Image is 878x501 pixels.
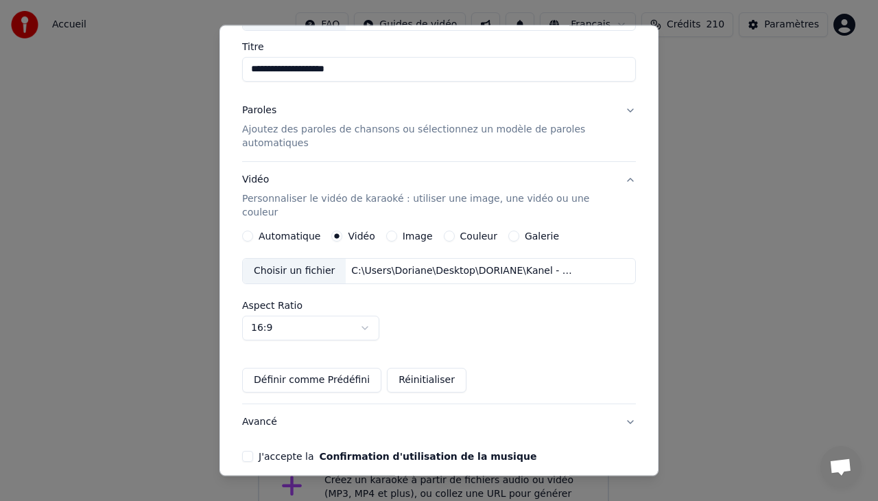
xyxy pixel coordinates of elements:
button: J'accepte la [319,452,536,461]
label: Vidéo [348,231,375,241]
button: Avancé [242,404,636,440]
label: Automatique [259,231,320,241]
label: Image [403,231,433,241]
button: Réinitialiser [387,368,466,393]
button: VidéoPersonnaliser le vidéo de karaoké : utiliser une image, une vidéo ou une couleur [242,162,636,231]
div: Paroles [242,104,276,117]
label: Titre [242,42,636,51]
button: ParolesAjoutez des paroles de chansons ou sélectionnez un modèle de paroles automatiques [242,93,636,161]
p: Ajoutez des paroles de chansons ou sélectionnez un modèle de paroles automatiques [242,123,614,150]
p: Personnaliser le vidéo de karaoké : utiliser une image, une vidéo ou une couleur [242,192,614,220]
label: Couleur [460,231,497,241]
label: Aspect Ratio [242,301,636,310]
div: Choisir un fichier [243,259,346,283]
label: Galerie [525,231,559,241]
label: J'accepte la [259,452,536,461]
div: Vidéo [242,173,614,220]
div: C:\Users\Doriane\Desktop\DORIANE\Kanel - Mon ponp vélo.mp4 [346,264,579,278]
div: VidéoPersonnaliser le vidéo de karaoké : utiliser une image, une vidéo ou une couleur [242,231,636,404]
button: Définir comme Prédéfini [242,368,381,393]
